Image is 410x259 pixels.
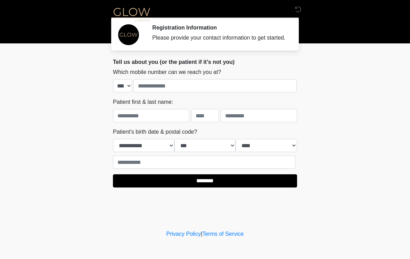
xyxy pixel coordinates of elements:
h2: Tell us about you (or the patient if it's not you) [113,59,297,65]
label: Patient first & last name: [113,98,173,106]
label: Which mobile number can we reach you at? [113,68,221,76]
label: Patient's birth date & postal code? [113,128,197,136]
a: Terms of Service [202,231,244,237]
img: Agent Avatar [118,24,139,45]
div: Please provide your contact information to get started. [152,34,287,42]
a: | [201,231,202,237]
a: Privacy Policy [166,231,201,237]
img: Glow Medical Spa Logo [106,5,157,23]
